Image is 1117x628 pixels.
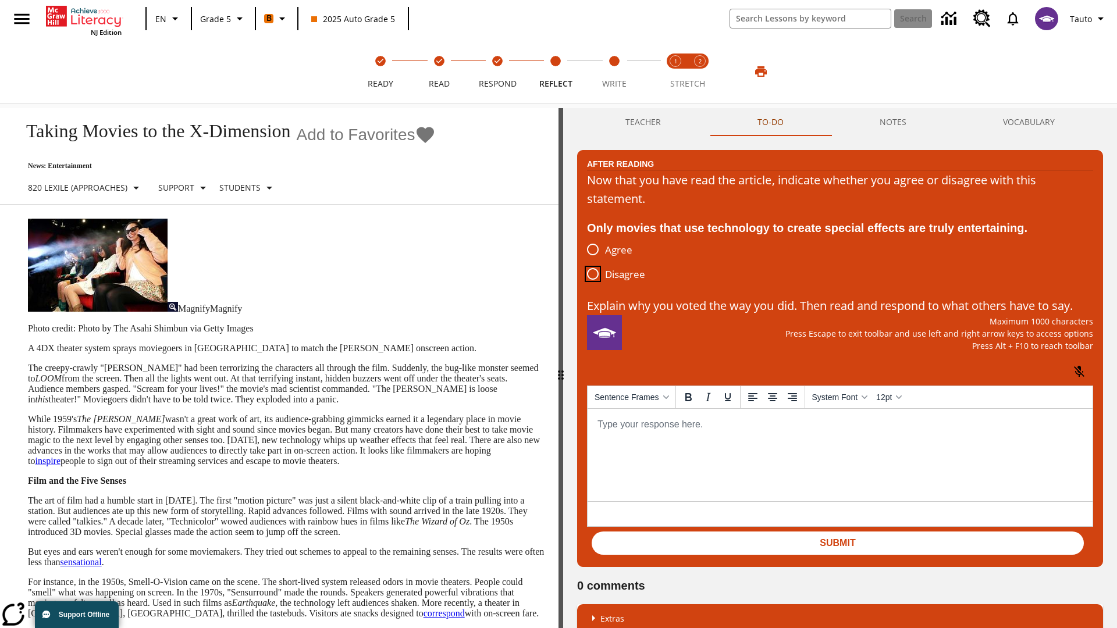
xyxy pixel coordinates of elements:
[587,340,1093,352] p: Press Alt + F10 to reach toolbar
[670,78,705,89] span: STRETCH
[28,181,127,194] p: 820 Lexile (Approaches)
[587,171,1093,208] p: Now that you have read the article, indicate whether you agree or disagree with this statement.
[587,219,1093,237] div: Only movies that use technology to create special effects are truly entertaining.
[297,124,436,145] button: Add to Favorites - Taking Movies to the X-Dimension
[215,177,281,198] button: Select Student
[587,297,1093,315] p: Explain why you voted the way you did. Then read and respond to what others have to say.
[28,495,545,537] p: The art of film had a humble start in [DATE]. The first "motion picture" was just a silent black-...
[35,394,48,404] em: this
[763,387,782,407] button: Align center
[577,108,1103,136] div: Instructional Panel Tabs
[587,158,654,170] h2: After Reading
[563,108,1117,628] div: activity
[23,177,148,198] button: Select Lexile, 820 Lexile (Approaches)
[178,304,210,313] span: Magnify
[424,608,465,618] a: correspond
[782,387,802,407] button: Align right
[35,601,119,628] button: Support Offline
[730,9,891,28] input: search field
[587,315,1093,327] p: Maximum 1000 characters
[674,58,677,65] text: 1
[405,40,472,104] button: Read(Step completed) step 2 of 5
[405,516,469,526] em: The Wizard of Oz
[14,162,436,170] p: News: Entertainment
[605,242,632,258] span: Agree
[558,108,563,628] div: Press Enter or Spacebar and then press right and left arrow keys to move the slider
[28,414,545,466] p: While 1959's wasn't a great work of art, its audience-grabbing gimmicks earned it a legendary pla...
[232,598,276,608] em: Earthquake
[1035,7,1058,30] img: avatar image
[587,237,654,286] div: poll
[59,611,109,619] span: Support Offline
[966,3,998,34] a: Resource Center, Will open in new tab
[28,547,545,568] p: But eyes and ears weren't enough for some moviemakers. They tried out schemes to appeal to the re...
[590,387,673,407] button: Sentence Frames
[934,3,966,35] a: Data Center
[683,40,717,104] button: Stretch Respond step 2 of 2
[581,40,648,104] button: Write step 5 of 5
[1028,3,1065,34] button: Select a new avatar
[155,13,166,25] span: EN
[28,219,168,312] img: Panel in front of the seats sprays water mist to the happy audience at a 4DX-equipped theater.
[876,392,892,402] span: 12pt
[168,302,178,312] img: Magnify
[368,78,393,89] span: Ready
[1065,8,1112,29] button: Profile/Settings
[311,13,395,25] span: 2025 Auto Grade 5
[699,58,702,65] text: 2
[595,392,659,402] span: Sentence Frames
[678,387,698,407] button: Bold
[210,304,242,313] span: Magnify
[195,8,251,29] button: Grade: Grade 5, Select a grade
[1065,358,1093,386] button: Click to activate and allow voice recognition
[91,28,122,37] span: NJ Edition
[718,387,738,407] button: Underline
[28,577,545,619] p: For instance, in the 1950s, Smell-O-Vision came on the scene. The short-lived system released odo...
[266,11,272,26] span: B
[28,476,126,486] strong: Film and the Five Senses
[35,373,61,383] em: LOOM
[698,387,718,407] button: Italic
[600,612,624,625] p: Extras
[28,343,545,354] p: A 4DX theater system sprays moviegoers in [GEOGRAPHIC_DATA] to match the [PERSON_NAME] onscreen a...
[5,2,39,36] button: Open side menu
[77,414,165,424] em: The [PERSON_NAME]
[871,387,906,407] button: Font sizes
[61,557,102,567] a: sensational
[219,181,261,194] p: Students
[158,181,194,194] p: Support
[709,108,832,136] button: TO-DO
[659,40,692,104] button: Stretch Read step 1 of 2
[28,363,545,405] p: The creepy-crawly "[PERSON_NAME]" had been terrorizing the characters all through the film. Sudde...
[522,40,589,104] button: Reflect step 4 of 5
[46,3,122,37] div: Home
[592,531,1084,555] button: Submit
[587,315,622,350] img: avatar image
[28,323,545,334] p: Photo credit: Photo by The Asahi Shimbun via Getty Images
[1070,13,1092,25] span: Tauto
[14,120,291,142] h1: Taking Movies to the X-Dimension
[429,78,450,89] span: Read
[605,267,645,282] span: Disagree
[154,177,215,198] button: Scaffolds, Support
[955,108,1103,136] button: VOCABULARY
[588,409,1093,501] iframe: Rich Text Area. Press ALT-0 for help.
[807,387,872,407] button: Fonts
[539,78,572,89] span: Reflect
[587,327,1093,340] p: Press Escape to exit toolbar and use left and right arrow keys to access options
[259,8,294,29] button: Boost Class color is orange. Change class color
[602,78,627,89] span: Write
[998,3,1028,34] a: Notifications
[742,61,780,82] button: Print
[577,579,1103,593] h2: 0 comments
[200,13,231,25] span: Grade 5
[479,78,517,89] span: Respond
[812,392,858,402] span: System Font
[347,40,414,104] button: Ready(Step completed) step 1 of 5
[577,108,709,136] button: Teacher
[35,456,61,466] a: inspire
[743,387,763,407] button: Align left
[150,8,187,29] button: Language: EN, Select a language
[297,126,415,144] span: Add to Favorites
